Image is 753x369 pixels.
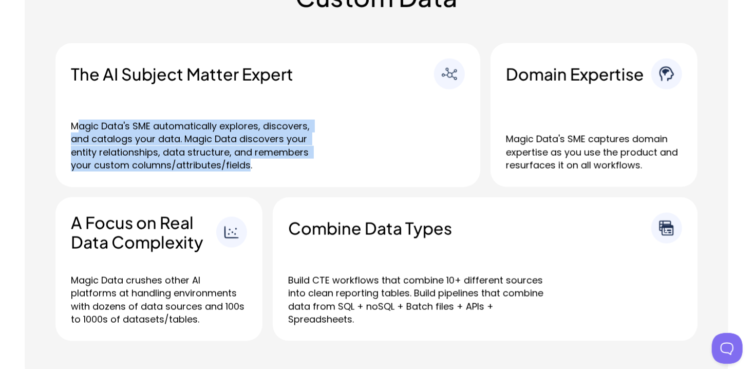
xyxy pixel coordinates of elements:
[71,274,247,326] p: Magic Data crushes other AI platforms at handling environments with dozens of data sources and 10...
[71,120,328,172] p: Magic Data's SME automatically explores, discovers, and catalogs your data. Magic Data discovers ...
[712,333,743,364] iframe: Toggle Customer Support
[288,218,651,238] h3: Combine Data Types
[506,133,682,172] p: Magic Data's SME captures domain expertise as you use the product and resurfaces it on all workfl...
[506,64,651,84] h3: Domain Expertise
[71,213,216,252] h3: A Focus on Real Data Complexity
[288,274,545,326] p: Build CTE workflows that combine 10+ different sources into clean reporting tables. Build pipelin...
[71,64,434,84] h3: The AI Subject Matter Expert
